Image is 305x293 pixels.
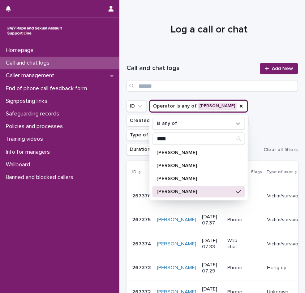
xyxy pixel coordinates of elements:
[266,168,293,176] p: Type of user
[126,129,172,141] button: Type of user
[261,144,298,155] button: Clear all filters
[132,240,152,247] p: 267374
[132,168,137,176] p: ID
[267,193,300,199] p: Victim/survivor
[156,163,233,168] p: [PERSON_NAME]
[267,265,300,271] p: Hung up
[3,72,60,79] p: Caller management
[152,132,245,145] div: Search
[251,168,262,176] p: Flags
[263,147,298,152] span: Clear all filters
[156,189,233,194] p: [PERSON_NAME]
[272,66,293,71] span: Add New
[132,263,152,271] p: 267373
[3,174,79,181] p: Banned and blocked callers
[202,238,222,250] p: [DATE] 07:33
[157,265,196,271] a: [PERSON_NAME]
[3,110,65,117] p: Safeguarding records
[3,149,56,156] p: Info for managers
[3,60,55,66] p: Call and chat logs
[227,238,246,250] p: Web chat
[202,262,222,274] p: [DATE] 07:29
[3,98,53,105] p: Signposting links
[252,193,261,199] p: -
[150,100,247,112] button: Operator
[6,23,64,38] img: rhQMoQhaT3yELyF149Cw
[157,217,196,223] a: [PERSON_NAME]
[3,47,39,54] p: Homepage
[126,64,255,73] h1: Call and chat logs
[267,217,300,223] p: Victim/survivor
[157,241,196,247] a: [PERSON_NAME]
[3,85,93,92] p: End of phone call feedback form
[3,161,36,168] p: Wallboard
[202,214,222,226] p: [DATE] 07:37
[252,217,261,223] p: -
[132,215,152,223] p: 267375
[126,115,162,126] button: Created
[156,176,233,181] p: [PERSON_NAME]
[252,241,261,247] p: -
[126,144,185,155] button: Duration (minutes)
[252,265,261,271] p: -
[126,23,292,36] h1: Log a call or chat
[157,121,177,127] p: is any of
[227,217,246,223] p: Phone
[3,136,49,143] p: Training videos
[260,63,298,74] a: Add New
[126,100,147,112] button: ID
[3,123,69,130] p: Policies and processes
[132,192,152,199] p: 267376
[156,150,233,155] p: [PERSON_NAME]
[126,80,298,92] input: Search
[227,265,246,271] p: Phone
[267,241,300,247] p: Victim/survivor
[152,133,244,144] input: Search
